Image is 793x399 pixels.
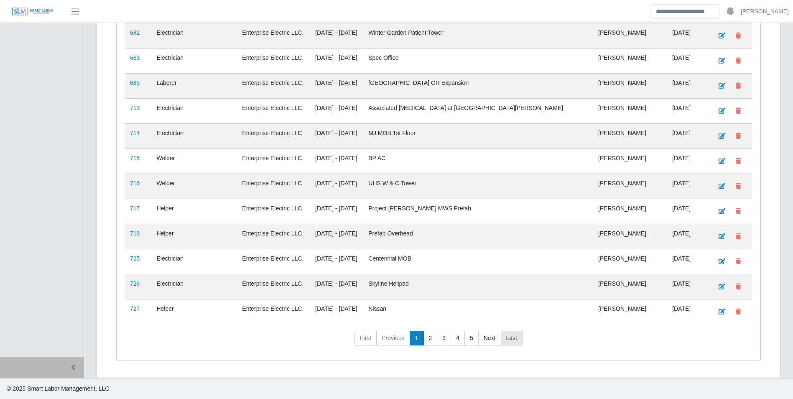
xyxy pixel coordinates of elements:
[667,148,708,174] td: [DATE]
[151,249,237,274] td: Electrician
[667,48,708,73] td: [DATE]
[237,123,310,148] td: Enterprise Electric LLC.
[593,123,667,148] td: [PERSON_NAME]
[741,7,789,16] a: [PERSON_NAME]
[151,274,237,299] td: Electrician
[363,274,593,299] td: Skyline Helipad
[130,255,140,262] a: 725
[151,224,237,249] td: Helper
[593,148,667,174] td: [PERSON_NAME]
[310,249,363,274] td: [DATE] - [DATE]
[237,73,310,98] td: Enterprise Electric LLC.
[237,199,310,224] td: Enterprise Electric LLC.
[310,148,363,174] td: [DATE] - [DATE]
[310,274,363,299] td: [DATE] - [DATE]
[464,331,479,346] a: 5
[151,23,237,48] td: Electrician
[237,148,310,174] td: Enterprise Electric LLC.
[437,331,451,346] a: 3
[667,224,708,249] td: [DATE]
[363,123,593,148] td: MJ MOB 1st Floor
[667,249,708,274] td: [DATE]
[363,98,593,123] td: Associated [MEDICAL_DATA] at [GEOGRAPHIC_DATA][PERSON_NAME]
[151,199,237,224] td: Helper
[363,299,593,324] td: Nissan
[410,331,424,346] a: 1
[593,249,667,274] td: [PERSON_NAME]
[593,48,667,73] td: [PERSON_NAME]
[363,23,593,48] td: Winter Garden Patient Tower
[151,73,237,98] td: Laborer
[593,274,667,299] td: [PERSON_NAME]
[151,148,237,174] td: Welder
[423,331,438,346] a: 2
[667,299,708,324] td: [DATE]
[667,98,708,123] td: [DATE]
[363,73,593,98] td: [GEOGRAPHIC_DATA] OR Expansion
[310,199,363,224] td: [DATE] - [DATE]
[650,4,720,19] input: Search
[478,331,501,346] a: Next
[130,205,140,212] a: 717
[363,199,593,224] td: Project [PERSON_NAME] MWS Prefab
[310,299,363,324] td: [DATE] - [DATE]
[310,23,363,48] td: [DATE] - [DATE]
[130,54,140,61] a: 683
[310,224,363,249] td: [DATE] - [DATE]
[667,23,708,48] td: [DATE]
[151,299,237,324] td: Helper
[130,180,140,187] a: 716
[593,73,667,98] td: [PERSON_NAME]
[667,199,708,224] td: [DATE]
[667,73,708,98] td: [DATE]
[310,98,363,123] td: [DATE] - [DATE]
[237,174,310,199] td: Enterprise Electric LLC.
[667,123,708,148] td: [DATE]
[593,23,667,48] td: [PERSON_NAME]
[125,331,752,353] nav: pagination
[130,305,140,312] a: 727
[237,48,310,73] td: Enterprise Electric LLC.
[363,249,593,274] td: Centennial MOB
[363,48,593,73] td: Spec Office
[151,123,237,148] td: Electrician
[7,385,109,392] span: © 2025 Smart Labor Management, LLC
[237,23,310,48] td: Enterprise Electric LLC.
[593,174,667,199] td: [PERSON_NAME]
[593,199,667,224] td: [PERSON_NAME]
[667,174,708,199] td: [DATE]
[310,73,363,98] td: [DATE] - [DATE]
[130,79,140,86] a: 685
[130,230,140,237] a: 718
[130,29,140,36] a: 682
[12,7,54,16] img: SLM Logo
[593,98,667,123] td: [PERSON_NAME]
[130,130,140,136] a: 714
[501,331,523,346] a: Last
[451,331,465,346] a: 4
[151,174,237,199] td: Welder
[237,274,310,299] td: Enterprise Electric LLC.
[237,249,310,274] td: Enterprise Electric LLC.
[363,224,593,249] td: Prefab Overhead
[593,224,667,249] td: [PERSON_NAME]
[363,148,593,174] td: BP AC
[151,48,237,73] td: Electrician
[310,123,363,148] td: [DATE] - [DATE]
[130,105,140,111] a: 713
[310,174,363,199] td: [DATE] - [DATE]
[130,155,140,161] a: 715
[667,274,708,299] td: [DATE]
[310,48,363,73] td: [DATE] - [DATE]
[593,299,667,324] td: [PERSON_NAME]
[130,280,140,287] a: 726
[237,224,310,249] td: Enterprise Electric LLC.
[237,98,310,123] td: Enterprise Electric LLC.
[151,98,237,123] td: Electrician
[237,299,310,324] td: Enterprise Electric LLC.
[363,174,593,199] td: UHS W & C Tower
